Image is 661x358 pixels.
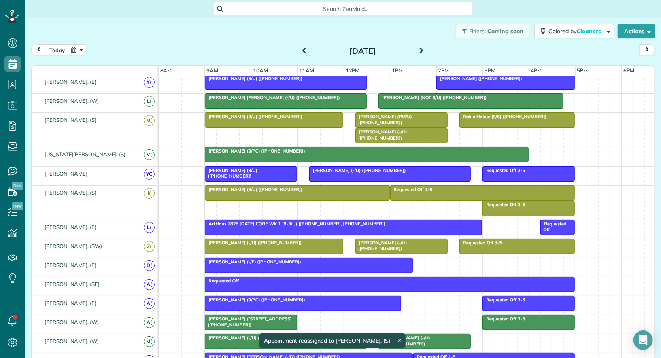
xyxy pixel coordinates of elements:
[298,67,316,74] span: 11am
[204,114,303,119] span: [PERSON_NAME] (9/U) ([PHONE_NUMBER])
[43,151,127,157] span: [US_STATE][PERSON_NAME]. (S)
[43,243,104,249] span: [PERSON_NAME]. (SW)
[483,67,497,74] span: 3pm
[144,169,155,180] span: YC
[12,202,23,210] span: New
[529,67,543,74] span: 4pm
[251,67,270,74] span: 10am
[43,170,89,177] span: [PERSON_NAME]
[204,335,302,341] span: [PERSON_NAME] (-/U) ([PHONE_NUMBER])
[43,338,100,344] span: [PERSON_NAME]. (W)
[390,186,433,192] span: Requested Off 1-5
[355,240,407,251] span: [PERSON_NAME] (-/U) ([PHONE_NUMBER])
[43,319,100,325] span: [PERSON_NAME]. (W)
[144,77,155,88] span: Y(
[378,335,430,346] span: [PERSON_NAME] (-/U) ([PHONE_NUMBER])
[144,298,155,309] span: A(
[355,114,412,125] span: [PERSON_NAME] (PM/U) ([PHONE_NUMBER])
[204,297,306,303] span: [PERSON_NAME] (9/PC) ([PHONE_NUMBER])
[43,189,98,196] span: [PERSON_NAME]. (S)
[144,317,155,328] span: A(
[43,224,98,230] span: [PERSON_NAME]. (E)
[576,67,590,74] span: 5pm
[204,316,292,327] span: [PERSON_NAME] ([STREET_ADDRESS] ([PHONE_NUMBER])
[144,115,155,126] span: M(
[144,241,155,252] span: Z(
[144,279,155,290] span: A(
[43,97,100,104] span: [PERSON_NAME]. (W)
[204,186,303,192] span: [PERSON_NAME] (9/U) ([PHONE_NUMBER])
[144,260,155,271] span: D(
[459,240,502,246] span: Requested Off 3-5
[482,297,525,303] span: Requested Off 3-5
[144,336,155,347] span: M(
[378,95,487,100] span: [PERSON_NAME] (NOT 9/U) ([PHONE_NUMBER])
[534,24,614,38] button: Colored byCleaners
[144,222,155,233] span: L(
[204,259,302,265] span: [PERSON_NAME] (-/E) ([PHONE_NUMBER])
[144,149,155,160] span: V(
[159,67,174,74] span: 8am
[43,78,98,85] span: [PERSON_NAME]. (E)
[482,167,525,173] span: Requested Off 3-5
[12,182,23,190] span: New
[618,24,655,38] button: Actions
[204,221,386,227] span: ArtHaus 2828 [DATE] CORE WK 1 (9-3/U) ([PHONE_NUMBER], [PHONE_NUMBER])
[548,28,604,35] span: Colored by
[459,114,547,119] span: Rakin Hakue (9/S) ([PHONE_NUMBER])
[43,300,98,306] span: [PERSON_NAME]. (E)
[390,67,404,74] span: 1pm
[204,240,302,246] span: [PERSON_NAME] (-/U) ([PHONE_NUMBER])
[576,28,602,35] span: Cleaners
[204,167,257,179] span: [PERSON_NAME] (9/U) ([PHONE_NUMBER])
[259,333,406,348] div: Appointment reassigned to [PERSON_NAME]. (S)
[633,330,653,350] div: Open Intercom Messenger
[204,76,303,81] span: [PERSON_NAME] (9/U) ([PHONE_NUMBER])
[437,67,451,74] span: 2pm
[144,96,155,107] span: L(
[640,44,655,55] button: next
[482,202,525,208] span: Requested Off 3-5
[482,316,525,322] span: Requested Off 3-5
[31,44,47,55] button: prev
[469,28,486,35] span: Filters:
[144,188,155,199] span: I(
[309,167,406,173] span: [PERSON_NAME] (-/U) ([PHONE_NUMBER])
[43,281,101,287] span: [PERSON_NAME]. (SE)
[204,95,340,100] span: [PERSON_NAME] [PERSON_NAME] (-/U) ([PHONE_NUMBER])
[46,44,68,55] button: today
[43,262,98,268] span: [PERSON_NAME]. (E)
[622,67,636,74] span: 6pm
[204,278,239,284] span: Requested Off
[43,117,98,123] span: [PERSON_NAME]. (S)
[344,67,361,74] span: 12pm
[487,28,524,35] span: Coming soon
[205,67,220,74] span: 9am
[540,221,566,232] span: Requested Off
[312,47,413,55] h2: [DATE]
[355,129,407,140] span: [PERSON_NAME] (-/U) ([PHONE_NUMBER])
[204,148,306,154] span: [PERSON_NAME] (9/PC) ([PHONE_NUMBER])
[436,76,523,81] span: [PERSON_NAME] ([PHONE_NUMBER])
